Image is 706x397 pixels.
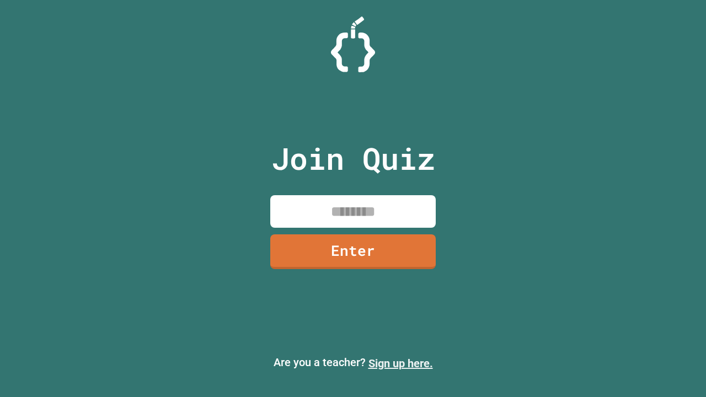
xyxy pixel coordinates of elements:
a: Sign up here. [368,357,433,370]
p: Join Quiz [271,136,435,181]
p: Are you a teacher? [9,354,697,372]
iframe: chat widget [614,305,695,352]
a: Enter [270,234,436,269]
img: Logo.svg [331,17,375,72]
iframe: chat widget [660,353,695,386]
